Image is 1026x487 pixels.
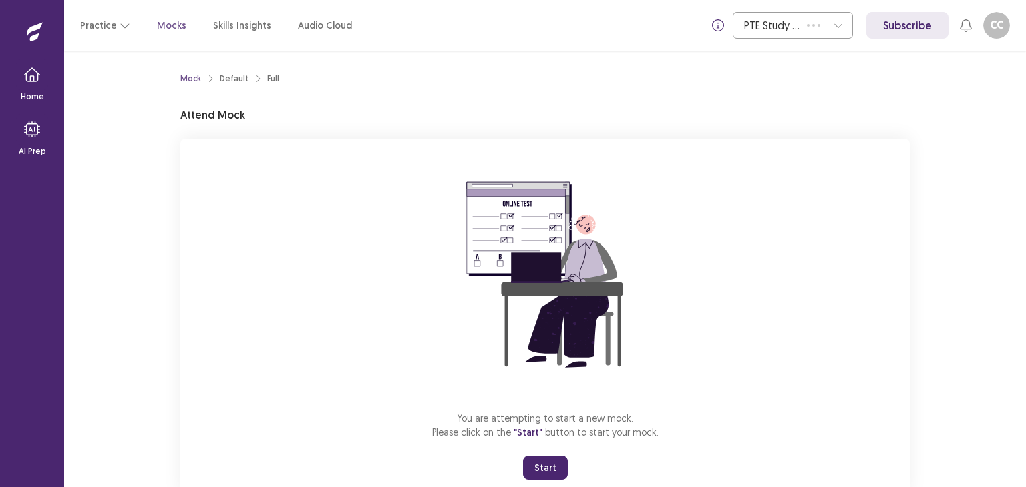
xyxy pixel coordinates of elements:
[298,19,352,33] a: Audio Cloud
[866,12,949,39] a: Subscribe
[425,155,665,395] img: attend-mock
[706,13,730,37] button: info
[220,73,248,85] div: Default
[80,13,130,37] button: Practice
[19,145,46,157] p: AI Prep
[157,19,186,33] a: Mocks
[514,426,542,438] span: "Start"
[180,73,201,85] a: Mock
[180,73,279,85] nav: breadcrumb
[983,12,1010,39] button: CC
[523,456,568,480] button: Start
[744,13,800,38] div: PTE Study Centre
[213,19,271,33] a: Skills Insights
[432,411,659,440] p: You are attempting to start a new mock. Please click on the button to start your mock.
[267,73,279,85] div: Full
[21,91,44,103] p: Home
[180,107,245,123] p: Attend Mock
